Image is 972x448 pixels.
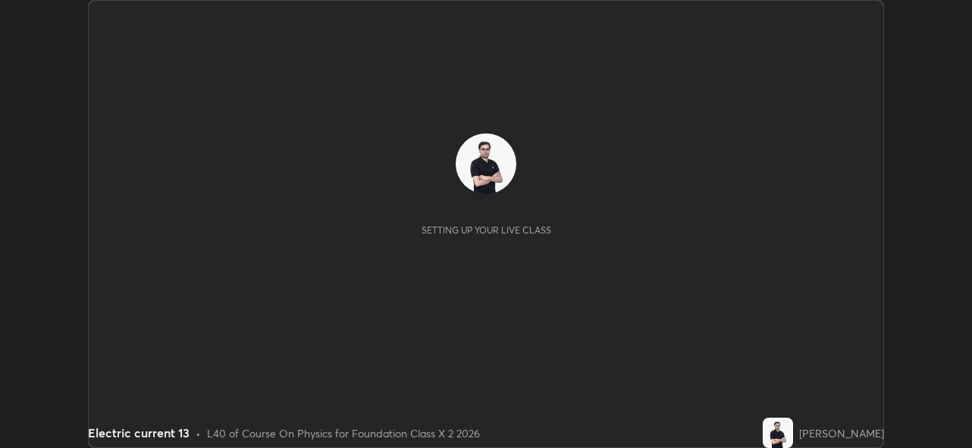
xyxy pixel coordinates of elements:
[456,133,516,194] img: b499b2d2288d465e9a261f82da0a8523.jpg
[422,224,551,236] div: Setting up your live class
[207,425,480,441] div: L40 of Course On Physics for Foundation Class X 2 2026
[88,424,190,442] div: Electric current 13
[799,425,884,441] div: [PERSON_NAME]
[763,418,793,448] img: b499b2d2288d465e9a261f82da0a8523.jpg
[196,425,201,441] div: •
